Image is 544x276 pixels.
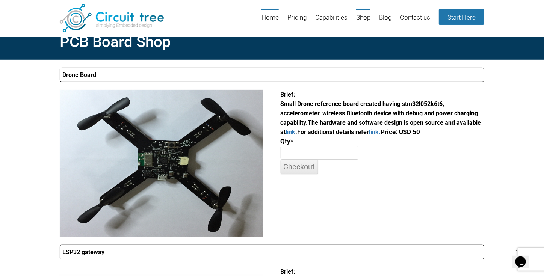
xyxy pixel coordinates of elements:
summary: Drone Board [60,68,484,82]
a: Start Here [439,9,484,25]
a: link [286,128,296,136]
span: Brief: Small Drone reference board created having stm32l052k6t6, accelerometer, wireless Bluetoot... [281,91,478,126]
span: For additional details refer [298,128,381,136]
a: link. [369,128,381,136]
input: Checkout [281,160,318,174]
h1: PCB Board Shop [60,31,484,53]
a: Pricing [287,9,307,33]
a: Capabilities [315,9,348,33]
a: Home [261,9,279,33]
span: Brief: [281,268,296,275]
a: Shop [356,9,370,33]
img: Circuit Tree [60,4,164,32]
summary: ESP32 gateway [60,245,484,259]
a: Blog [379,9,391,33]
span: The hardware and software design is open source and available at . [281,119,481,136]
div: Price: USD 50 Qty [281,90,484,174]
iframe: chat widget [512,246,536,268]
a: Contact us [400,9,430,33]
